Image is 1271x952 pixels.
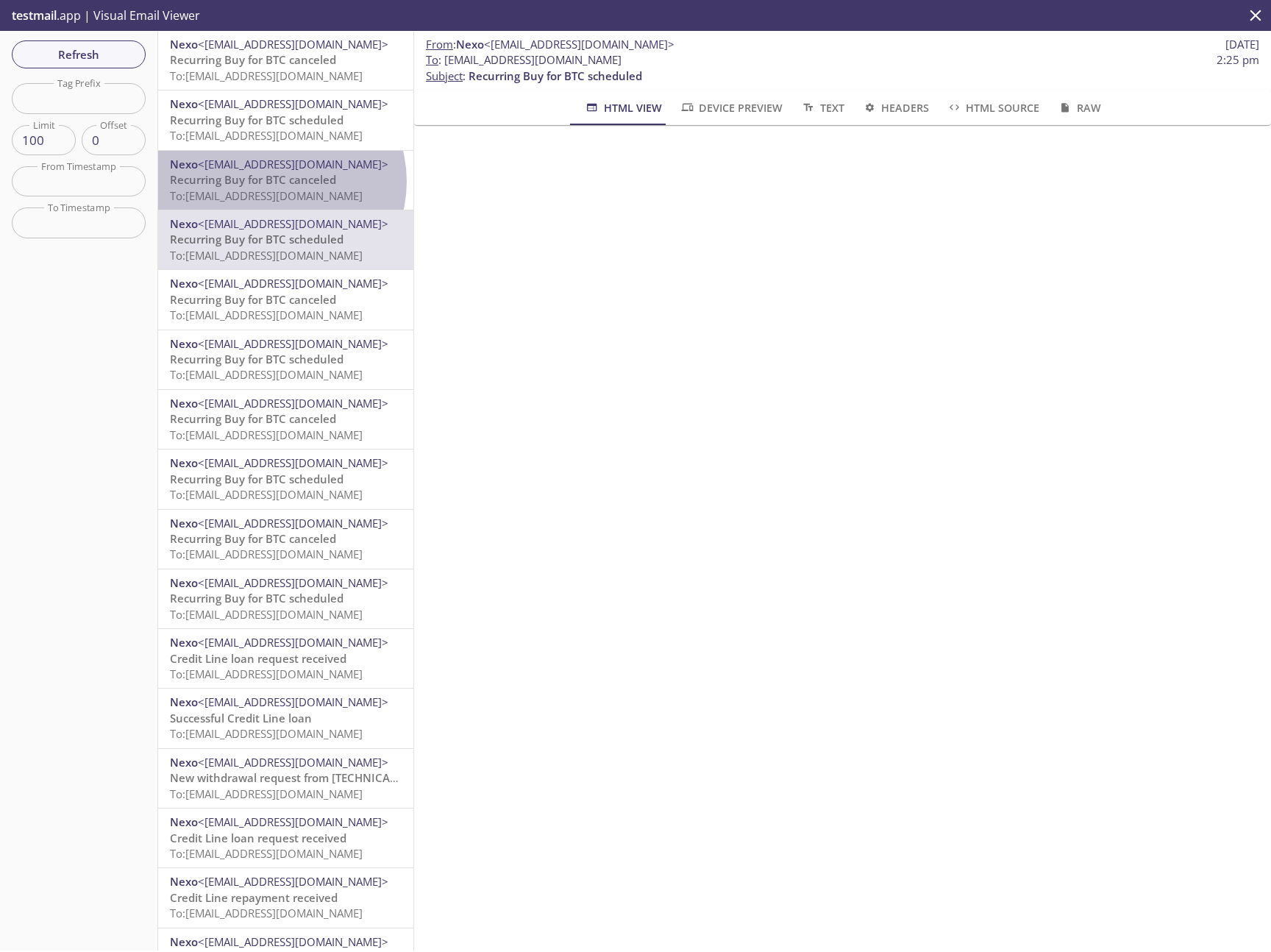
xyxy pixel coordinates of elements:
span: Credit Line loan request received [170,831,346,845]
span: <[EMAIL_ADDRESS][DOMAIN_NAME]> [198,396,388,411]
span: Recurring Buy for BTC canceled [170,531,336,546]
span: Nexo [170,934,198,949]
span: <[EMAIL_ADDRESS][DOMAIN_NAME]> [198,575,388,590]
span: Successful Credit Line loan [170,711,312,725]
span: testmail [12,7,57,24]
span: <[EMAIL_ADDRESS][DOMAIN_NAME]> [198,635,388,650]
span: Recurring Buy for BTC scheduled [170,352,343,366]
span: Credit Line repayment received [170,890,338,905]
div: Nexo<[EMAIL_ADDRESS][DOMAIN_NAME]>Credit Line repayment receivedTo:[EMAIL_ADDRESS][DOMAIN_NAME] [158,868,413,927]
span: Nexo [170,874,198,889]
span: To: [EMAIL_ADDRESS][DOMAIN_NAME] [170,248,363,263]
span: Nexo [170,814,198,829]
span: : [426,37,674,52]
span: <[EMAIL_ADDRESS][DOMAIN_NAME]> [198,934,388,949]
div: Nexo<[EMAIL_ADDRESS][DOMAIN_NAME]>New withdrawal request from [TECHNICAL_ID] - (CET)To:[EMAIL_ADD... [158,749,413,808]
span: <[EMAIL_ADDRESS][DOMAIN_NAME]> [198,157,388,171]
span: Nexo [170,455,198,470]
span: To: [EMAIL_ADDRESS][DOMAIN_NAME] [170,188,363,203]
span: Headers [862,99,929,117]
span: 2:25 pm [1217,52,1259,68]
span: HTML View [584,99,661,117]
span: : [EMAIL_ADDRESS][DOMAIN_NAME] [426,52,622,68]
span: Nexo [170,157,198,171]
span: <[EMAIL_ADDRESS][DOMAIN_NAME]> [198,874,388,889]
span: Raw [1057,99,1100,117]
div: Nexo<[EMAIL_ADDRESS][DOMAIN_NAME]>Recurring Buy for BTC canceledTo:[EMAIL_ADDRESS][DOMAIN_NAME] [158,390,413,449]
div: Nexo<[EMAIL_ADDRESS][DOMAIN_NAME]>Recurring Buy for BTC scheduledTo:[EMAIL_ADDRESS][DOMAIN_NAME] [158,569,413,628]
span: To: [EMAIL_ADDRESS][DOMAIN_NAME] [170,308,363,322]
span: <[EMAIL_ADDRESS][DOMAIN_NAME]> [198,695,388,709]
span: Nexo [170,695,198,709]
div: Nexo<[EMAIL_ADDRESS][DOMAIN_NAME]>Recurring Buy for BTC canceledTo:[EMAIL_ADDRESS][DOMAIN_NAME] [158,31,413,90]
span: HTML Source [947,99,1039,117]
span: Subject [426,68,463,83]
span: <[EMAIL_ADDRESS][DOMAIN_NAME]> [484,37,674,51]
span: To: [EMAIL_ADDRESS][DOMAIN_NAME] [170,68,363,83]
span: Credit Line loan request received [170,651,346,666]
span: Recurring Buy for BTC canceled [170,292,336,307]
span: To: [EMAIL_ADDRESS][DOMAIN_NAME] [170,367,363,382]
span: <[EMAIL_ADDRESS][DOMAIN_NAME]> [198,216,388,231]
div: Nexo<[EMAIL_ADDRESS][DOMAIN_NAME]>Recurring Buy for BTC canceledTo:[EMAIL_ADDRESS][DOMAIN_NAME] [158,270,413,329]
span: Recurring Buy for BTC scheduled [170,232,343,246]
span: To: [EMAIL_ADDRESS][DOMAIN_NAME] [170,667,363,681]
span: To: [EMAIL_ADDRESS][DOMAIN_NAME] [170,128,363,143]
span: Nexo [170,96,198,111]
span: To: [EMAIL_ADDRESS][DOMAIN_NAME] [170,846,363,861]
span: From [426,37,453,51]
span: To: [EMAIL_ADDRESS][DOMAIN_NAME] [170,726,363,741]
span: Nexo [170,276,198,291]
span: Nexo [456,37,484,51]
div: Nexo<[EMAIL_ADDRESS][DOMAIN_NAME]>Recurring Buy for BTC scheduledTo:[EMAIL_ADDRESS][DOMAIN_NAME] [158,330,413,389]
div: Nexo<[EMAIL_ADDRESS][DOMAIN_NAME]>Recurring Buy for BTC canceledTo:[EMAIL_ADDRESS][DOMAIN_NAME] [158,510,413,569]
span: To: [EMAIL_ADDRESS][DOMAIN_NAME] [170,547,363,561]
span: <[EMAIL_ADDRESS][DOMAIN_NAME]> [198,336,388,351]
span: Nexo [170,37,198,51]
div: Nexo<[EMAIL_ADDRESS][DOMAIN_NAME]>Recurring Buy for BTC scheduledTo:[EMAIL_ADDRESS][DOMAIN_NAME] [158,450,413,508]
span: To: [EMAIL_ADDRESS][DOMAIN_NAME] [170,906,363,920]
span: Text [800,99,844,117]
span: Recurring Buy for BTC scheduled [170,591,343,605]
span: Nexo [170,575,198,590]
span: <[EMAIL_ADDRESS][DOMAIN_NAME]> [198,516,388,530]
span: Refresh [24,45,134,64]
span: <[EMAIL_ADDRESS][DOMAIN_NAME]> [198,96,388,111]
span: [DATE] [1225,37,1259,52]
span: Recurring Buy for BTC canceled [170,172,336,187]
span: <[EMAIL_ADDRESS][DOMAIN_NAME]> [198,814,388,829]
span: Nexo [170,516,198,530]
span: Nexo [170,396,198,411]
span: Nexo [170,336,198,351]
span: Nexo [170,635,198,650]
div: Nexo<[EMAIL_ADDRESS][DOMAIN_NAME]>Recurring Buy for BTC scheduledTo:[EMAIL_ADDRESS][DOMAIN_NAME] [158,210,413,269]
span: Device Preview [680,99,783,117]
span: Recurring Buy for BTC canceled [170,52,336,67]
span: Nexo [170,216,198,231]
span: To: [EMAIL_ADDRESS][DOMAIN_NAME] [170,607,363,622]
button: Refresh [12,40,146,68]
span: Recurring Buy for BTC scheduled [170,472,343,486]
span: New withdrawal request from [TECHNICAL_ID] - (CET) [170,770,452,785]
div: Nexo<[EMAIL_ADDRESS][DOMAIN_NAME]>Credit Line loan request receivedTo:[EMAIL_ADDRESS][DOMAIN_NAME] [158,629,413,688]
span: Nexo [170,755,198,770]
span: <[EMAIL_ADDRESS][DOMAIN_NAME]> [198,755,388,770]
span: <[EMAIL_ADDRESS][DOMAIN_NAME]> [198,37,388,51]
span: To: [EMAIL_ADDRESS][DOMAIN_NAME] [170,427,363,442]
div: Nexo<[EMAIL_ADDRESS][DOMAIN_NAME]>Recurring Buy for BTC canceledTo:[EMAIL_ADDRESS][DOMAIN_NAME] [158,151,413,210]
span: To [426,52,438,67]
span: Recurring Buy for BTC scheduled [170,113,343,127]
span: Recurring Buy for BTC scheduled [469,68,642,83]
span: To: [EMAIL_ADDRESS][DOMAIN_NAME] [170,786,363,801]
span: Recurring Buy for BTC canceled [170,411,336,426]
p: : [426,52,1259,84]
div: Nexo<[EMAIL_ADDRESS][DOMAIN_NAME]>Credit Line loan request receivedTo:[EMAIL_ADDRESS][DOMAIN_NAME] [158,809,413,867]
span: <[EMAIL_ADDRESS][DOMAIN_NAME]> [198,455,388,470]
div: Nexo<[EMAIL_ADDRESS][DOMAIN_NAME]>Recurring Buy for BTC scheduledTo:[EMAIL_ADDRESS][DOMAIN_NAME] [158,90,413,149]
span: To: [EMAIL_ADDRESS][DOMAIN_NAME] [170,487,363,502]
div: Nexo<[EMAIL_ADDRESS][DOMAIN_NAME]>Successful Credit Line loanTo:[EMAIL_ADDRESS][DOMAIN_NAME] [158,689,413,747]
span: <[EMAIL_ADDRESS][DOMAIN_NAME]> [198,276,388,291]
